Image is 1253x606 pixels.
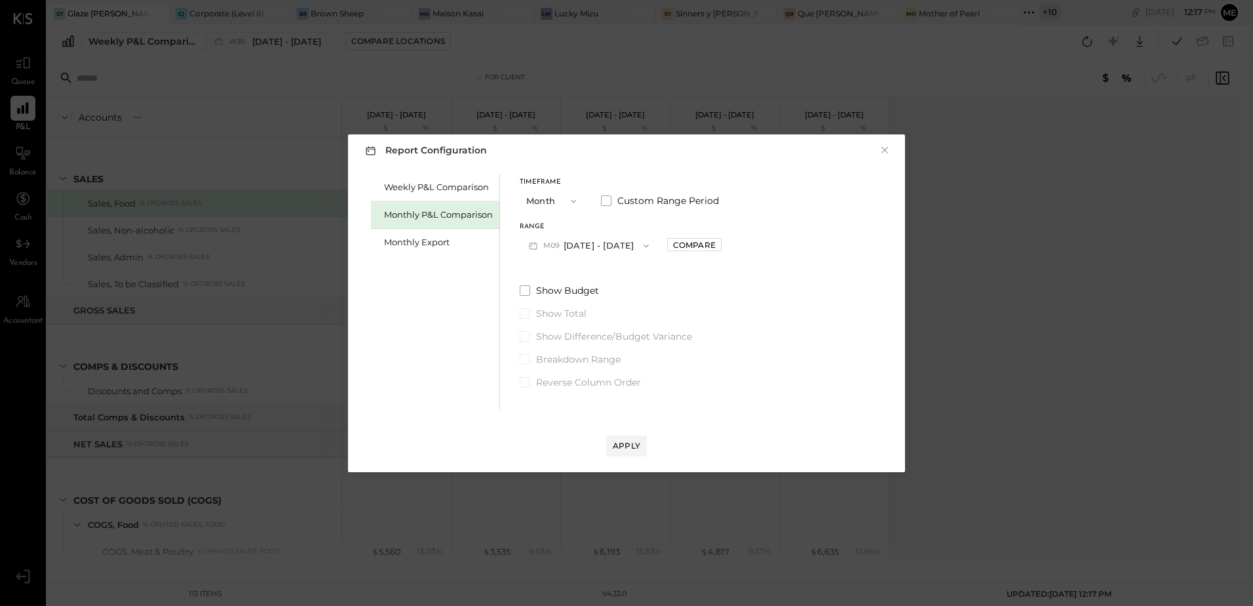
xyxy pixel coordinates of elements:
[667,238,722,251] button: Compare
[536,307,587,320] span: Show Total
[520,233,658,258] button: M09[DATE] - [DATE]
[520,179,585,186] div: Timeframe
[536,353,621,366] span: Breakdown Range
[613,440,640,451] div: Apply
[520,224,658,230] div: Range
[384,209,493,221] div: Monthly P&L Comparison
[673,239,716,251] div: Compare
[879,144,891,157] button: ×
[520,189,585,213] button: Month
[543,241,564,251] span: M09
[536,284,599,297] span: Show Budget
[384,181,493,193] div: Weekly P&L Comparison
[384,236,493,249] div: Monthly Export
[617,194,719,207] span: Custom Range Period
[536,376,641,389] span: Reverse Column Order
[606,435,647,456] button: Apply
[536,330,692,343] span: Show Difference/Budget Variance
[362,142,487,159] h3: Report Configuration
